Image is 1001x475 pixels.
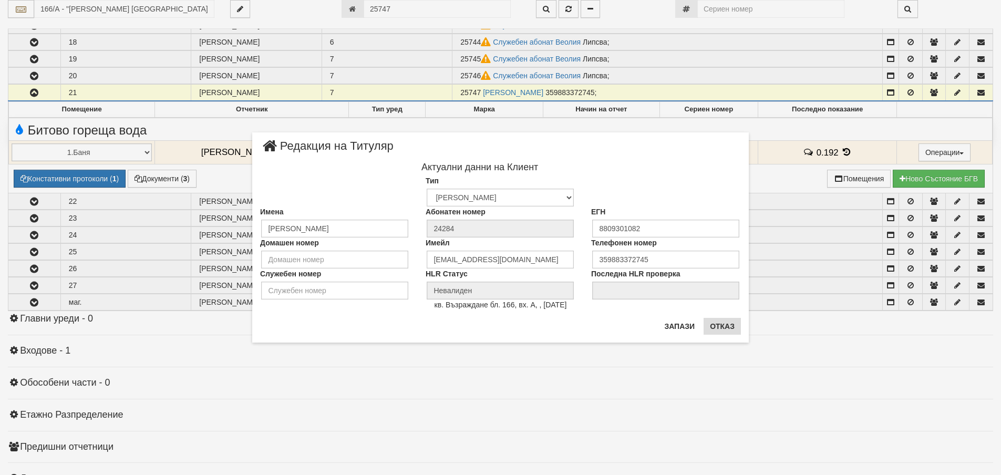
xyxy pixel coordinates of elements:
[260,206,283,217] label: Имена
[426,206,486,217] label: Абонатен номер
[426,237,450,248] label: Имейл
[427,220,574,237] input: Абонатен номер
[591,206,605,217] label: ЕГН
[658,318,701,335] button: Запази
[261,251,408,269] input: Домашен номер на клиента
[260,269,321,279] label: Служебен номер
[261,220,408,237] input: Имена
[427,251,574,269] input: Електронна поща на клиента, която се използва при Кампании
[592,220,739,237] input: ЕГН на mклиента
[260,140,394,160] span: Редакция на Титуляр
[260,300,741,310] p: кв. Възраждане бл. 166, вх. А, , [DATE]
[260,162,699,173] h4: Актуални данни на Клиент
[426,269,468,279] label: HLR Статус
[591,237,657,248] label: Телефонен номер
[260,237,319,248] label: Домашен номер
[591,269,680,279] label: Последна HLR проверка
[592,251,739,269] input: Телефонен номер на клиента, който се използва при Кампании
[261,282,408,300] input: Служебен номер на клиента
[704,318,741,335] button: Отказ
[426,175,439,186] label: Тип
